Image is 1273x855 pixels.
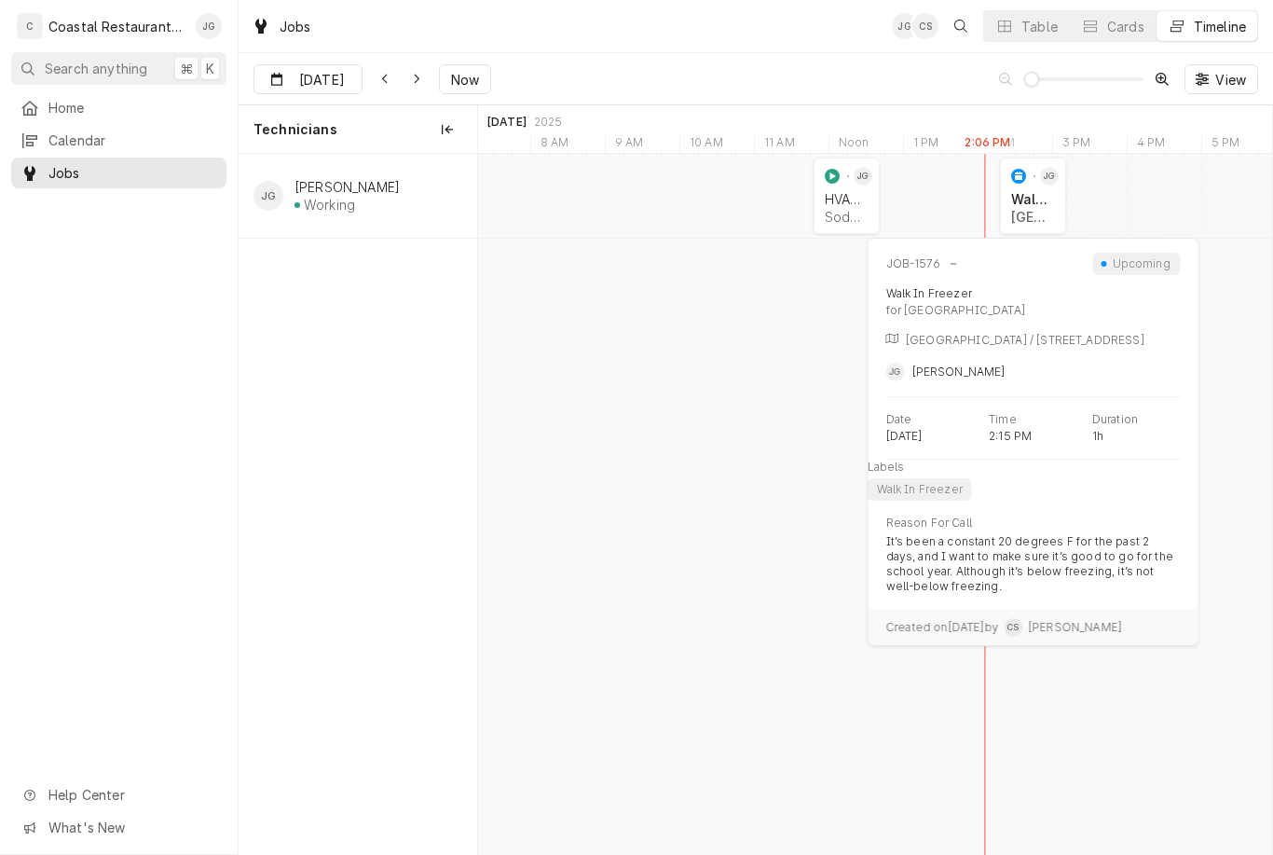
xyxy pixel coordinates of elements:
[304,197,355,213] div: Working
[11,158,226,188] a: Jobs
[679,135,732,156] div: 10 AM
[906,333,1144,348] p: [GEOGRAPHIC_DATA] / [STREET_ADDRESS]
[1040,167,1059,186] div: James Gatton's Avatar
[48,98,217,117] span: Home
[868,460,905,475] p: Labels
[1184,64,1258,94] button: View
[48,131,217,150] span: Calendar
[1011,209,1055,225] div: [GEOGRAPHIC_DATA] | [GEOGRAPHIC_DATA], 19963
[1110,256,1173,271] div: Upcoming
[253,64,363,94] button: [DATE]
[886,256,940,271] div: JOB-1576
[253,181,283,211] div: James Gatton's Avatar
[965,135,1010,150] label: 2:06 PM
[180,59,193,78] span: ⌘
[946,11,976,41] button: Open search
[825,191,869,207] div: HVAC Repair
[886,412,912,427] p: Date
[1028,620,1121,635] span: [PERSON_NAME]
[825,209,869,225] div: Sodel Concepts | [GEOGRAPHIC_DATA], 19975
[534,115,563,130] div: 2025
[439,64,491,94] button: Now
[11,52,226,85] button: Search anything⌘K
[754,135,804,156] div: 11 AM
[239,105,477,154] div: Technicians column. SPACE for context menu
[886,303,1181,318] div: for [GEOGRAPHIC_DATA]
[886,429,923,444] p: [DATE]
[1040,167,1059,186] div: JG
[886,516,972,531] p: Reason For Call
[886,286,972,301] div: Walk In Freezer
[854,167,872,186] div: JG
[903,135,949,156] div: 1 PM
[912,13,938,39] div: Chris Sockriter's Avatar
[48,163,217,183] span: Jobs
[11,779,226,810] a: Go to Help Center
[1052,135,1101,156] div: 3 PM
[11,812,226,843] a: Go to What's New
[886,363,905,381] div: JG
[48,17,185,36] div: Coastal Restaurant Repair
[828,135,879,156] div: Noon
[1194,17,1246,36] div: Timeline
[886,534,1181,594] p: It’s been a constant 20 degrees F for the past 2 days, and I want to make sure it’s good to go fo...
[447,70,483,90] span: Now
[48,818,215,837] span: What's New
[1127,135,1175,156] div: 4 PM
[605,135,653,156] div: 9 AM
[912,13,938,39] div: CS
[253,181,283,211] div: JG
[196,13,222,39] div: JG
[1107,17,1144,36] div: Cards
[294,179,400,195] div: [PERSON_NAME]
[892,13,918,39] div: JG
[1211,70,1250,90] span: View
[11,125,226,156] a: Calendar
[196,13,222,39] div: James Gatton's Avatar
[886,620,999,635] span: Created on [DATE] by
[912,365,1006,379] span: [PERSON_NAME]
[886,363,905,381] div: James Gatton's Avatar
[1021,17,1058,36] div: Table
[854,167,872,186] div: James Gatton's Avatar
[1011,191,1055,207] div: Walk In Freezer
[206,59,214,78] span: K
[1092,429,1103,444] p: 1h
[530,135,579,156] div: 8 AM
[989,412,1017,427] p: Time
[45,59,147,78] span: Search anything
[892,13,918,39] div: James Gatton's Avatar
[1004,618,1022,637] div: CS
[487,115,527,130] div: [DATE]
[48,785,215,805] span: Help Center
[239,154,477,855] div: left
[1092,412,1138,427] p: Duration
[1201,135,1250,156] div: 5 PM
[11,92,226,123] a: Home
[1004,618,1022,637] div: Chris Sockriter's Avatar
[989,429,1032,444] p: 2:15 PM
[875,482,965,497] div: Walk In Freezer
[253,120,337,139] span: Technicians
[17,13,43,39] div: C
